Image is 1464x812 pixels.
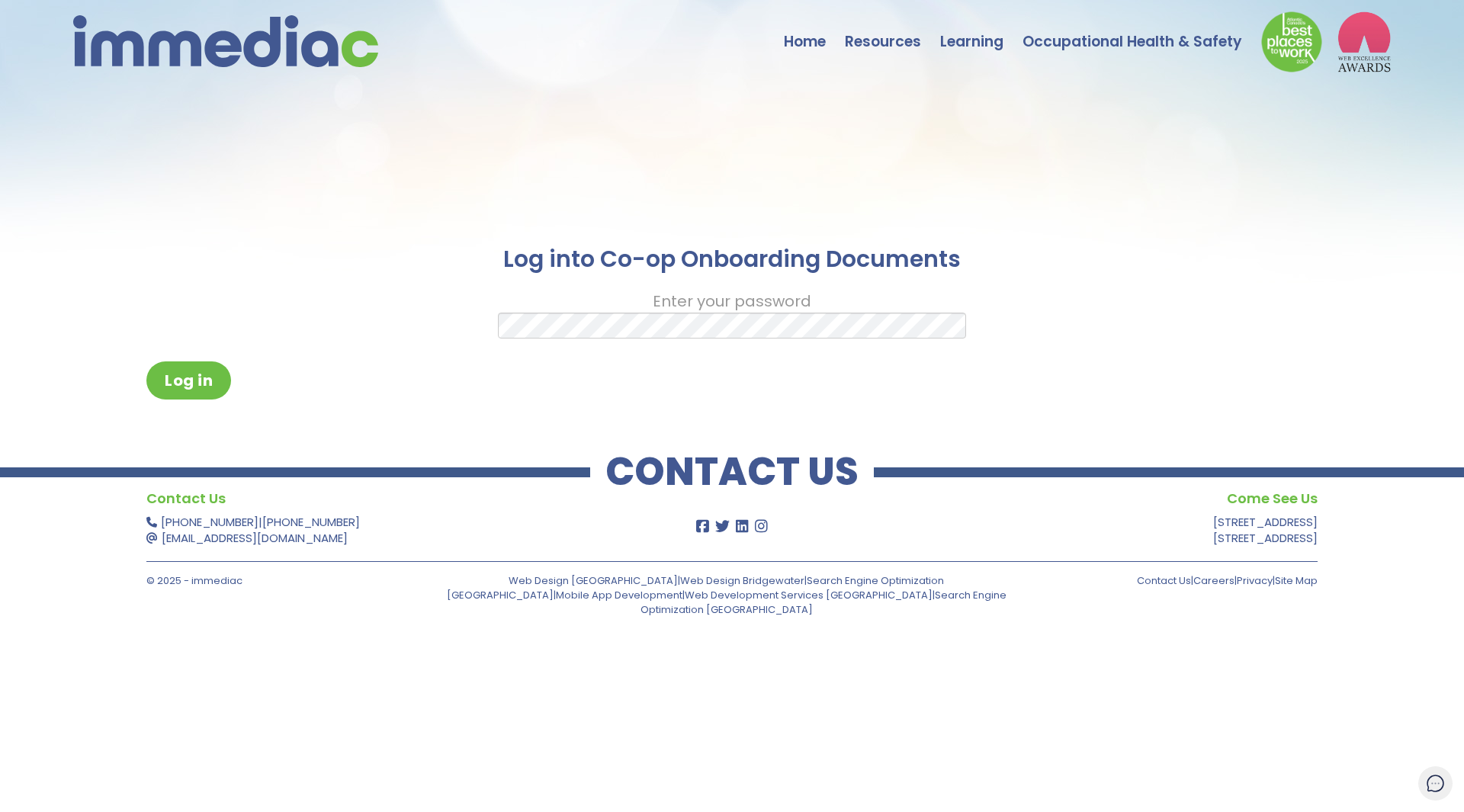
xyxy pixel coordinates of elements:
a: Privacy [1237,573,1273,588]
a: Resources [845,4,940,57]
h4: Come See Us [841,487,1318,510]
a: [EMAIL_ADDRESS][DOMAIN_NAME] [162,530,348,546]
a: Occupational Health & Safety [1023,4,1261,57]
label: Enter your password [653,290,811,313]
p: | [146,514,623,546]
p: | | | | | [439,573,1013,617]
h2: Log into Co-op Onboarding Documents [146,244,1318,274]
a: Home [784,4,845,57]
a: [PHONE_NUMBER] [262,514,360,530]
a: Search Engine Optimization [GEOGRAPHIC_DATA] [640,588,1006,617]
p: © 2025 - immediac [146,573,428,588]
a: Careers [1193,573,1234,588]
p: | | | [1036,573,1318,588]
a: Learning [940,4,1023,57]
img: logo2_wea_nobg.webp [1337,11,1391,72]
img: immediac [73,15,378,67]
a: Contact Us [1137,573,1191,588]
a: Search Engine Optimization [GEOGRAPHIC_DATA] [447,573,945,602]
h2: CONTACT US [590,457,874,487]
h4: Contact Us [146,487,623,510]
a: Web Design Bridgewater [680,573,804,588]
a: [STREET_ADDRESS][STREET_ADDRESS] [1213,514,1318,546]
a: Site Map [1275,573,1318,588]
a: Web Development Services [GEOGRAPHIC_DATA] [685,588,933,602]
img: Down [1261,11,1322,72]
a: Web Design [GEOGRAPHIC_DATA] [509,573,678,588]
button: Log in [146,361,231,400]
a: [PHONE_NUMBER] [161,514,258,530]
a: Mobile App Development [556,588,682,602]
